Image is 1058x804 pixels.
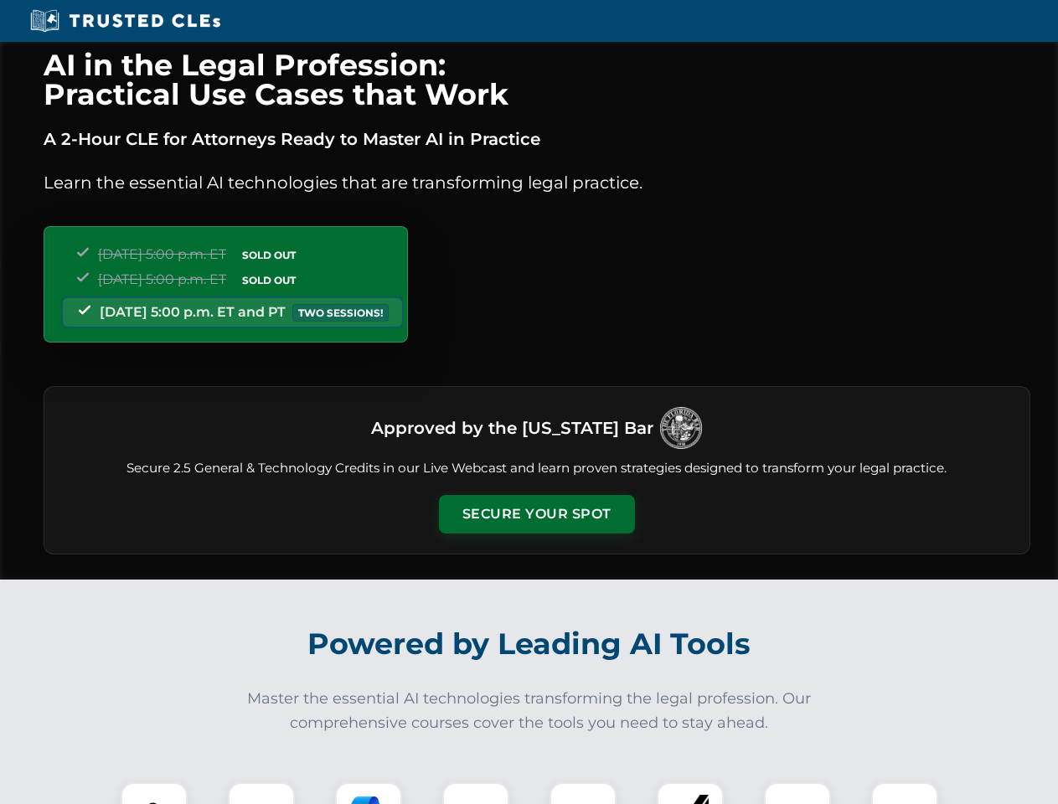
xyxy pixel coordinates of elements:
p: Learn the essential AI technologies that are transforming legal practice. [44,169,1030,196]
button: Secure Your Spot [439,495,635,533]
p: Master the essential AI technologies transforming the legal profession. Our comprehensive courses... [236,687,823,735]
img: Logo [660,407,702,449]
img: Trusted CLEs [25,8,225,33]
h1: AI in the Legal Profession: Practical Use Cases that Work [44,50,1030,109]
span: SOLD OUT [236,246,302,264]
h2: Powered by Leading AI Tools [65,615,993,673]
span: [DATE] 5:00 p.m. ET [98,271,226,287]
p: A 2-Hour CLE for Attorneys Ready to Master AI in Practice [44,126,1030,152]
span: SOLD OUT [236,271,302,289]
h3: Approved by the [US_STATE] Bar [371,413,653,443]
p: Secure 2.5 General & Technology Credits in our Live Webcast and learn proven strategies designed ... [65,459,1009,478]
span: [DATE] 5:00 p.m. ET [98,246,226,262]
